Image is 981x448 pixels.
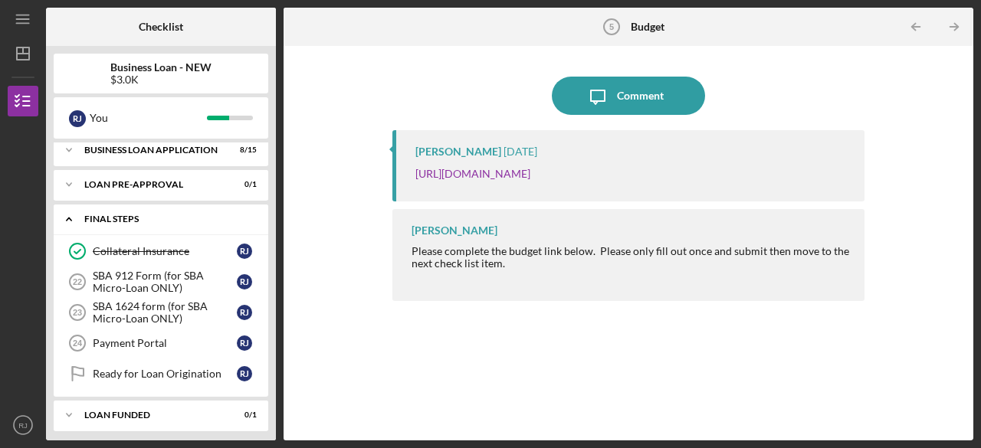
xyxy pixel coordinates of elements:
[237,305,252,320] div: R J
[90,105,207,131] div: You
[8,410,38,440] button: RJ
[617,77,664,115] div: Comment
[229,146,257,155] div: 8 / 15
[18,421,28,430] text: RJ
[61,297,261,328] a: 23SBA 1624 form (for SBA Micro-Loan ONLY)RJ
[415,146,501,158] div: [PERSON_NAME]
[84,410,218,420] div: LOAN FUNDED
[139,21,183,33] b: Checklist
[73,308,82,317] tspan: 23
[229,410,257,420] div: 0 / 1
[415,167,530,180] a: [URL][DOMAIN_NAME]
[84,146,218,155] div: BUSINESS LOAN APPLICATION
[229,180,257,189] div: 0 / 1
[61,267,261,297] a: 22SBA 912 Form (for SBA Micro-Loan ONLY)RJ
[237,274,252,289] div: R J
[93,337,237,349] div: Payment Portal
[237,244,252,259] div: R J
[412,245,849,270] div: Please complete the budget link below. Please only fill out once and submit then move to the next...
[93,270,237,294] div: SBA 912 Form (for SBA Micro-Loan ONLY)
[93,300,237,325] div: SBA 1624 form (for SBA Micro-Loan ONLY)
[237,335,252,351] div: R J
[237,366,252,381] div: R J
[61,358,261,389] a: Ready for Loan OriginationRJ
[73,277,82,286] tspan: 22
[110,74,212,86] div: $3.0K
[609,22,614,31] tspan: 5
[631,21,664,33] b: Budget
[69,110,86,127] div: R J
[552,77,705,115] button: Comment
[110,61,212,74] b: Business Loan - NEW
[93,245,237,257] div: Collateral Insurance
[84,180,218,189] div: LOAN PRE-APPROVAL
[73,338,83,348] tspan: 24
[93,368,237,380] div: Ready for Loan Origination
[61,236,261,267] a: Collateral InsuranceRJ
[61,328,261,358] a: 24Payment PortalRJ
[504,146,537,158] time: 2025-09-12 20:43
[84,214,249,224] div: FINAL STEPS
[412,224,497,237] div: [PERSON_NAME]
